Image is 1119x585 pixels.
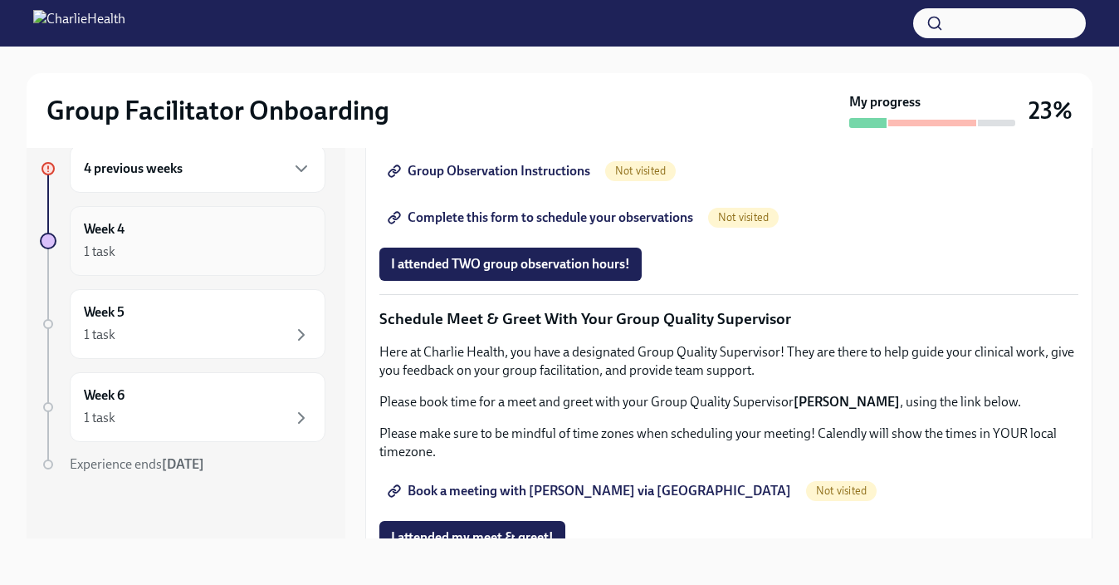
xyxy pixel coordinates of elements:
p: Here at Charlie Health, you have a designated Group Quality Supervisor! They are there to help gu... [379,343,1078,380]
h3: 23% [1029,96,1073,125]
button: I attended TWO group observation hours! [379,248,642,281]
h6: 4 previous weeks [84,160,183,178]
strong: [DATE] [162,456,204,472]
p: Please book time for a meet and greet with your Group Quality Supervisor , using the link below. [379,393,1078,411]
span: Not visited [605,165,676,177]
div: 4 previous weeks [70,145,325,193]
h6: Week 5 [84,303,125,322]
img: CharlieHealth [33,10,125,37]
a: Week 51 task [40,289,325,359]
span: Experience ends [70,456,204,472]
span: Group Observation Instructions [391,163,590,179]
h6: Week 6 [84,386,125,405]
a: Week 41 task [40,206,325,276]
span: Not visited [708,211,779,224]
span: Not visited [806,484,877,497]
p: Please make sure to be mindful of time zones when scheduling your meeting! Calendly will show the... [379,425,1078,461]
div: 1 task [84,243,115,261]
div: 1 task [84,326,115,344]
strong: [PERSON_NAME] [794,394,900,410]
span: I attended TWO group observation hours! [391,256,630,273]
strong: My progress [849,93,921,111]
span: Book a meeting with [PERSON_NAME] via [GEOGRAPHIC_DATA] [391,483,791,499]
h2: Group Facilitator Onboarding [46,94,389,127]
span: I attended my meet & greet! [391,529,554,546]
span: Complete this form to schedule your observations [391,209,693,226]
a: Week 61 task [40,372,325,442]
a: Group Observation Instructions [379,155,602,188]
div: 1 task [84,409,115,427]
a: Complete this form to schedule your observations [379,201,705,234]
p: Schedule Meet & Greet With Your Group Quality Supervisor [379,308,1078,330]
a: Book a meeting with [PERSON_NAME] via [GEOGRAPHIC_DATA] [379,474,803,508]
h6: Week 4 [84,220,125,238]
button: I attended my meet & greet! [379,521,565,554]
